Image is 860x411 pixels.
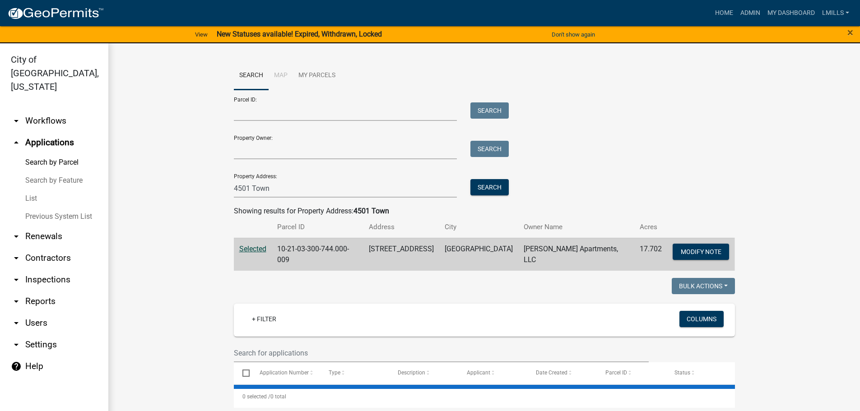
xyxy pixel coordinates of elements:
a: lmills [818,5,853,22]
th: Acres [634,217,667,238]
a: Home [711,5,737,22]
a: Selected [239,245,266,253]
i: arrow_drop_down [11,115,22,126]
input: Search for applications [234,344,649,362]
th: Address [363,217,439,238]
i: help [11,361,22,372]
i: arrow_drop_down [11,296,22,307]
a: Admin [737,5,764,22]
button: Close [847,27,853,38]
div: Showing results for Property Address: [234,206,735,217]
span: Applicant [467,369,490,376]
a: My Parcels [293,61,341,90]
td: [PERSON_NAME] Apartments, LLC [518,238,635,271]
span: × [847,26,853,39]
datatable-header-cell: Description [389,362,458,384]
i: arrow_drop_up [11,137,22,148]
button: Don't show again [548,27,599,42]
a: My Dashboard [764,5,818,22]
datatable-header-cell: Type [320,362,389,384]
a: View [191,27,211,42]
th: Parcel ID [272,217,363,238]
i: arrow_drop_down [11,318,22,328]
span: Type [329,369,340,376]
i: arrow_drop_down [11,274,22,285]
span: Modify Note [681,248,721,255]
button: Search [470,102,509,119]
strong: New Statuses available! Expired, Withdrawn, Locked [217,30,382,38]
strong: 4501 Town [353,207,389,215]
a: Search [234,61,269,90]
button: Modify Note [673,244,729,260]
datatable-header-cell: Parcel ID [596,362,665,384]
button: Columns [679,311,724,327]
i: arrow_drop_down [11,253,22,263]
datatable-header-cell: Status [665,362,734,384]
span: Application Number [260,369,309,376]
span: 0 selected / [242,393,270,400]
i: arrow_drop_down [11,231,22,242]
span: Description [398,369,425,376]
a: + Filter [245,311,284,327]
i: arrow_drop_down [11,339,22,350]
span: Status [674,369,690,376]
td: 17.702 [634,238,667,271]
td: [GEOGRAPHIC_DATA] [439,238,518,271]
datatable-header-cell: Date Created [527,362,596,384]
button: Bulk Actions [672,278,735,294]
datatable-header-cell: Application Number [251,362,320,384]
td: [STREET_ADDRESS] [363,238,439,271]
td: 10-21-03-300-744.000-009 [272,238,363,271]
th: Owner Name [518,217,635,238]
th: City [439,217,518,238]
span: Parcel ID [605,369,627,376]
button: Search [470,141,509,157]
button: Search [470,179,509,195]
div: 0 total [234,385,735,408]
datatable-header-cell: Select [234,362,251,384]
span: Date Created [536,369,567,376]
datatable-header-cell: Applicant [458,362,527,384]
